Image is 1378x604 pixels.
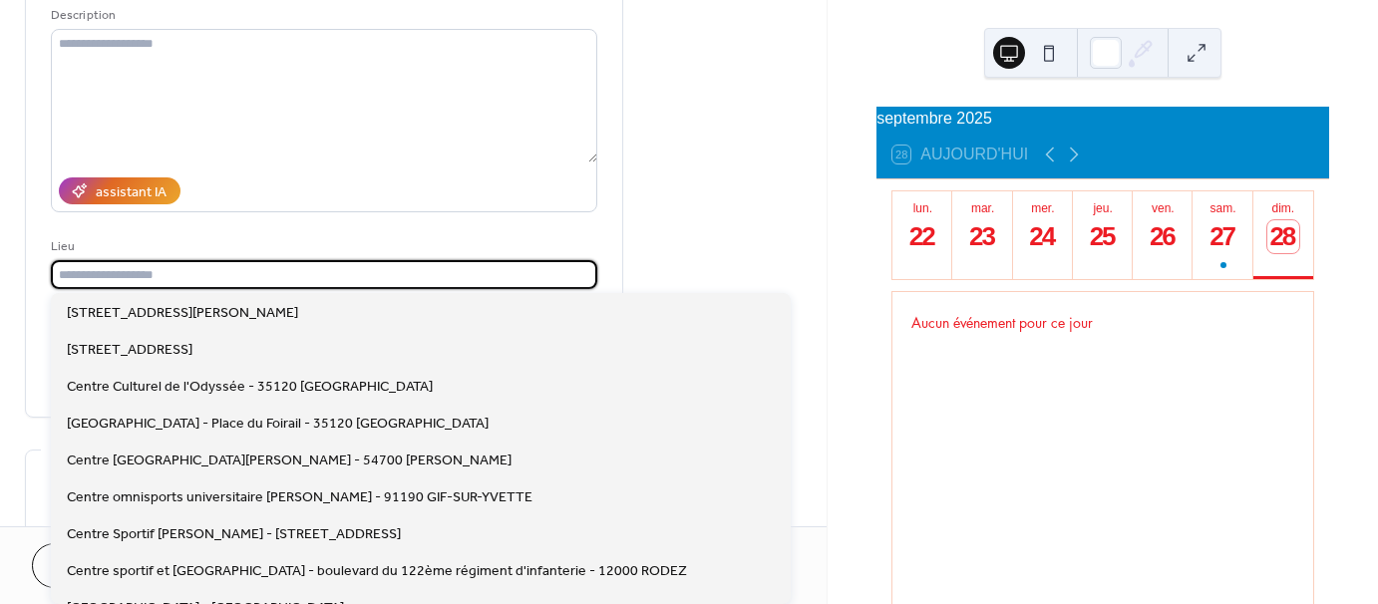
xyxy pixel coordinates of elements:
div: Description [51,5,593,26]
span: Centre Sportif [PERSON_NAME] - [STREET_ADDRESS] [67,523,401,544]
div: lun. [898,201,946,215]
span: Centre omnisports universitaire [PERSON_NAME] - 91190 GIF-SUR-YVETTE [67,486,532,507]
span: [STREET_ADDRESS] [67,339,192,360]
div: ven. [1139,201,1187,215]
button: dim.28 [1253,191,1313,279]
button: Annuler [32,543,164,588]
div: mar. [958,201,1006,215]
div: sam. [1199,201,1246,215]
div: 23 [966,220,999,253]
span: Centre [GEOGRAPHIC_DATA][PERSON_NAME] - 54700 [PERSON_NAME] [67,450,512,470]
button: sam.27 [1193,191,1252,279]
button: mer.24 [1013,191,1073,279]
div: septembre 2025 [876,107,1329,131]
span: [STREET_ADDRESS][PERSON_NAME] [67,302,298,323]
button: jeu.25 [1073,191,1133,279]
button: ven.26 [1133,191,1193,279]
div: 26 [1147,220,1180,253]
div: 24 [1027,220,1060,253]
div: Lieu [51,236,593,257]
button: lun.22 [892,191,952,279]
div: assistant IA [96,182,167,203]
div: 28 [1267,220,1300,253]
button: assistant IA [59,177,180,204]
span: Centre Culturel de l'Odyssée - 35120 [GEOGRAPHIC_DATA] [67,376,433,397]
div: 25 [1087,220,1120,253]
div: mer. [1019,201,1067,215]
span: Centre sportif et [GEOGRAPHIC_DATA] - boulevard du 122ème régiment d'infanterie - 12000 RODEZ [67,560,687,581]
span: [GEOGRAPHIC_DATA] - Place du Foirail - 35120 [GEOGRAPHIC_DATA] [67,413,489,434]
div: dim. [1259,201,1307,215]
div: 27 [1206,220,1239,253]
div: Aucun événement pour ce jour [895,299,1311,346]
div: 22 [906,220,939,253]
div: jeu. [1079,201,1127,215]
button: mar.23 [952,191,1012,279]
